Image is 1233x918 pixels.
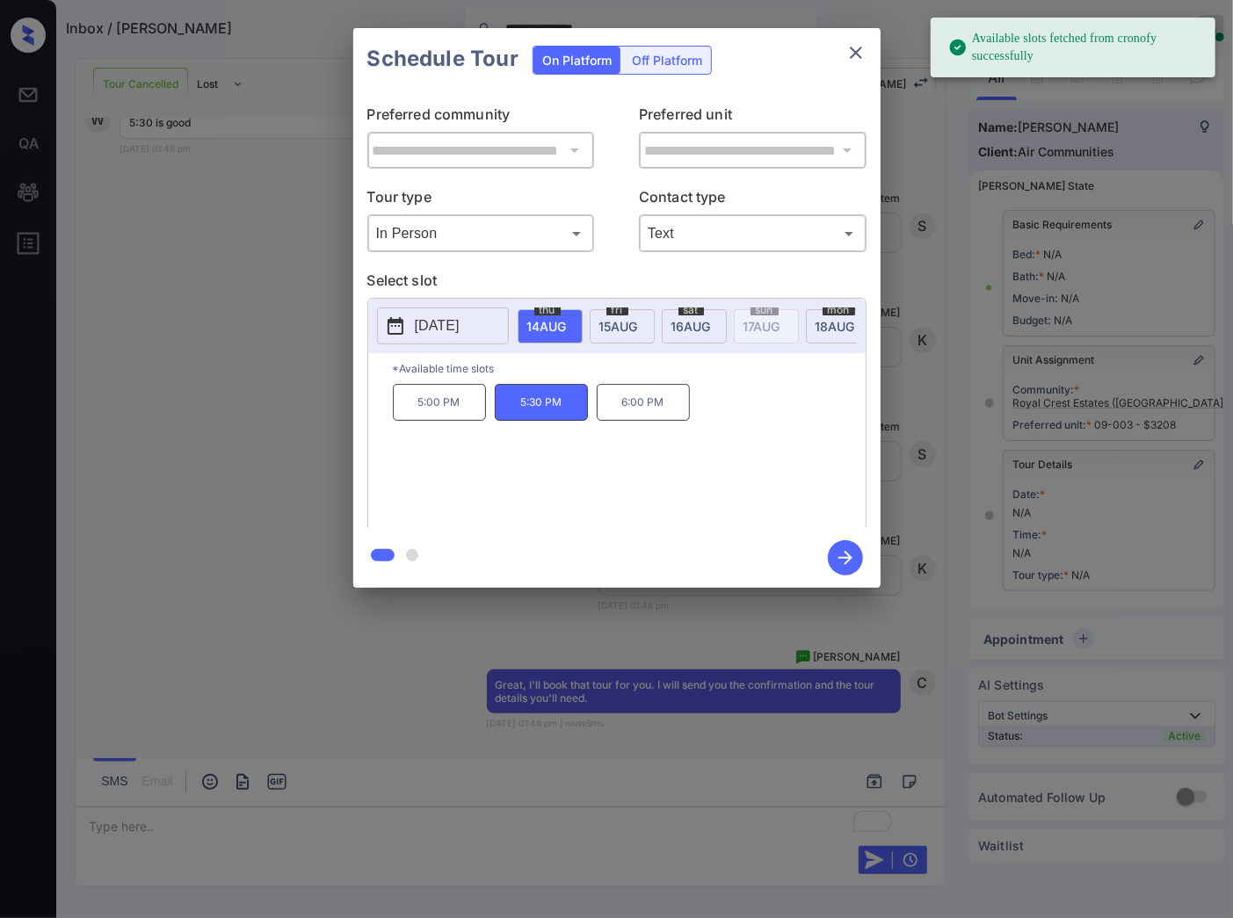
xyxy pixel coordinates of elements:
button: close [838,35,874,70]
span: 15 AUG [599,319,638,334]
div: date-select [806,309,871,343]
p: 6:00 PM [597,384,690,421]
div: date-select [518,309,583,343]
div: date-select [662,309,727,343]
p: Contact type [639,186,867,214]
p: [DATE] [415,315,460,336]
p: 5:00 PM [393,384,486,421]
span: 18 AUG [816,319,855,334]
span: 14 AUG [527,319,567,334]
p: *Available time slots [393,353,866,384]
span: fri [606,305,628,315]
span: mon [823,305,855,315]
p: Preferred unit [639,104,867,132]
p: Select slot [367,270,867,298]
button: [DATE] [377,307,509,344]
p: Tour type [367,186,595,214]
span: thu [534,305,561,315]
h2: Schedule Tour [353,28,533,90]
div: Available slots fetched from cronofy successfully [948,23,1201,72]
div: date-select [590,309,655,343]
span: sat [678,305,704,315]
div: Text [643,219,862,248]
button: btn-next [817,535,874,581]
p: Preferred community [367,104,595,132]
p: 5:30 PM [495,384,588,421]
div: On Platform [533,47,620,74]
div: In Person [372,219,591,248]
span: 16 AUG [671,319,711,334]
div: Off Platform [623,47,711,74]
